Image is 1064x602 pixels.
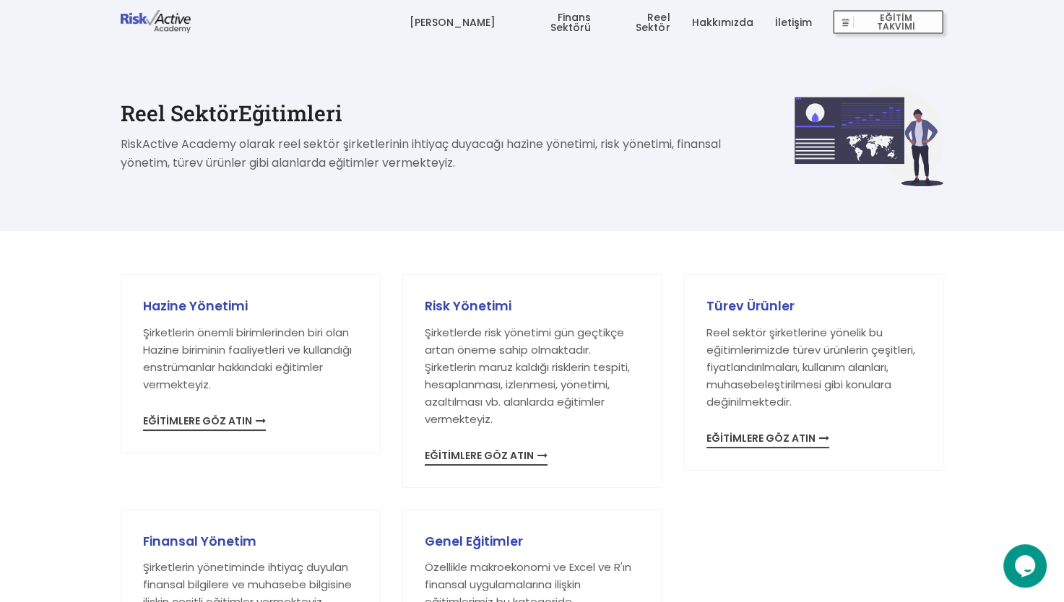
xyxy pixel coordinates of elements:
[706,300,922,445] a: Türev ÜrünlerReel sektör şirketlerine yönelik bu eğitimlerimizde türev ürünlerin çeşitleri, fiyat...
[516,1,591,44] a: Finans Sektörü
[143,536,358,549] h3: Finansal Yönetim
[425,300,640,463] a: Risk YönetimiŞirketlerde risk yönetimi gün geçtikçe artan öneme sahip olmaktadır. Şirketlerin mar...
[854,12,938,32] span: EĞİTİM TAKVİMİ
[409,1,495,44] a: [PERSON_NAME]
[425,450,548,466] span: EĞİTİMLERE GÖZ ATIN
[143,416,266,431] span: EĞİTİMLERE GÖZ ATIN
[121,102,751,124] h1: Reel Sektör Eğitimleri
[143,300,358,313] h3: Hazine Yönetimi
[706,324,922,411] p: Reel sektör şirketlerine yönelik bu eğitimlerimizde türev ürünlerin çeşitleri, fiyatlandırılmalar...
[121,135,751,172] p: RiskActive Academy olarak reel sektör şirketlerinin ihtiyaç duyacağı hazine yönetimi, risk yöneti...
[706,433,829,448] span: EĞİTİMLERE GÖZ ATIN
[795,87,944,186] img: w6a452yaedybjr1ryg5s.svg
[691,1,753,44] a: Hakkımızda
[425,324,640,428] p: Şirketlerde risk yönetimi gün geçtikçe artan öneme sahip olmaktadır. Şirketlerin maruz kaldığı ri...
[706,300,922,313] h3: Türev Ürünler
[143,300,358,428] a: Hazine YönetimiŞirketlerin önemli birimlerinden biri olan Hazine biriminin faaliyetleri ve kullan...
[1003,544,1050,588] iframe: chat widget
[774,1,811,44] a: İletişim
[425,536,640,549] h3: Genel Eğitimler
[425,300,640,313] h3: Risk Yönetimi
[143,324,358,393] p: Şirketlerin önemli birimlerinden biri olan Hazine biriminin faaliyetleri ve kullandığı enstrümanl...
[121,10,191,33] img: logo-dark.png
[833,10,943,35] button: EĞİTİM TAKVİMİ
[613,1,670,44] a: Reel Sektör
[833,1,943,44] a: EĞİTİM TAKVİMİ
